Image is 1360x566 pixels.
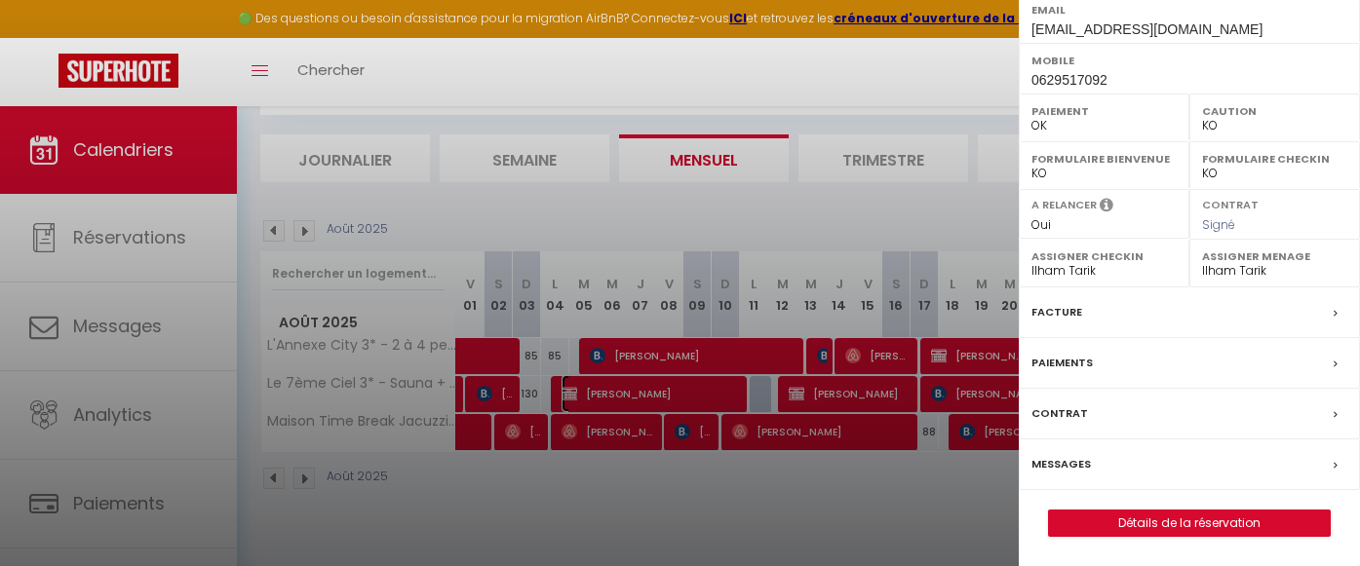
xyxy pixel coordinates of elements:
a: Détails de la réservation [1049,510,1330,536]
label: Paiement [1031,101,1177,121]
label: Contrat [1031,403,1088,424]
label: A relancer [1031,197,1097,213]
label: Contrat [1202,197,1259,209]
span: Signé [1202,216,1235,233]
span: 0629517092 [1031,72,1107,88]
label: Formulaire Bienvenue [1031,149,1177,169]
label: Facture [1031,302,1082,322]
i: Sélectionner OUI si vous souhaiter envoyer les séquences de messages post-checkout [1100,197,1113,218]
label: Assigner Menage [1202,246,1347,266]
label: Mobile [1031,51,1347,70]
span: [EMAIL_ADDRESS][DOMAIN_NAME] [1031,21,1263,37]
label: Caution [1202,101,1347,121]
label: Messages [1031,454,1091,474]
button: Ouvrir le widget de chat LiveChat [16,8,74,66]
label: Formulaire Checkin [1202,149,1347,169]
button: Détails de la réservation [1048,509,1331,537]
label: Paiements [1031,353,1093,373]
label: Assigner Checkin [1031,246,1177,266]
